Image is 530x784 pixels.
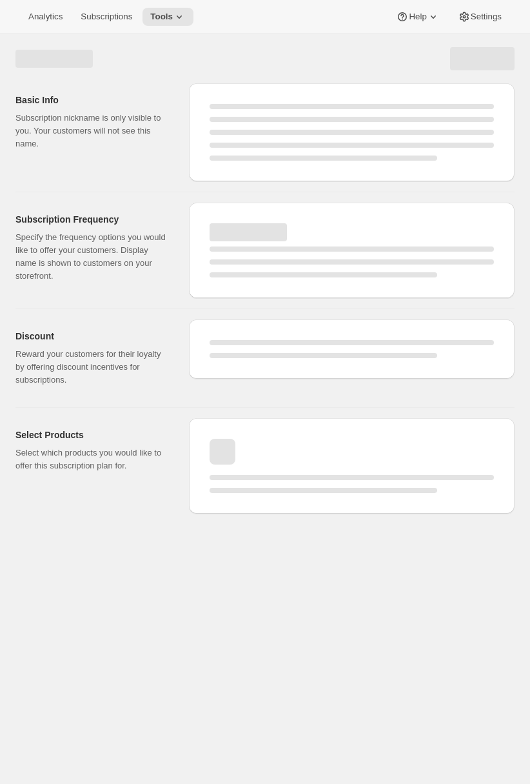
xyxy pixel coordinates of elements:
p: Select which products you would like to offer this subscription plan for. [15,447,168,472]
h2: Select Products [15,428,168,441]
span: Analytics [28,12,63,22]
button: Tools [142,8,193,26]
span: Subscriptions [81,12,132,22]
span: Settings [471,12,502,22]
button: Analytics [21,8,70,26]
h2: Discount [15,330,168,343]
span: Tools [150,12,173,22]
button: Settings [450,8,509,26]
p: Subscription nickname is only visible to you. Your customers will not see this name. [15,112,168,150]
span: Help [409,12,426,22]
button: Help [388,8,447,26]
h2: Basic Info [15,94,168,106]
p: Specify the frequency options you would like to offer your customers. Display name is shown to cu... [15,231,168,283]
p: Reward your customers for their loyalty by offering discount incentives for subscriptions. [15,348,168,387]
h2: Subscription Frequency [15,213,168,226]
button: Subscriptions [73,8,140,26]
